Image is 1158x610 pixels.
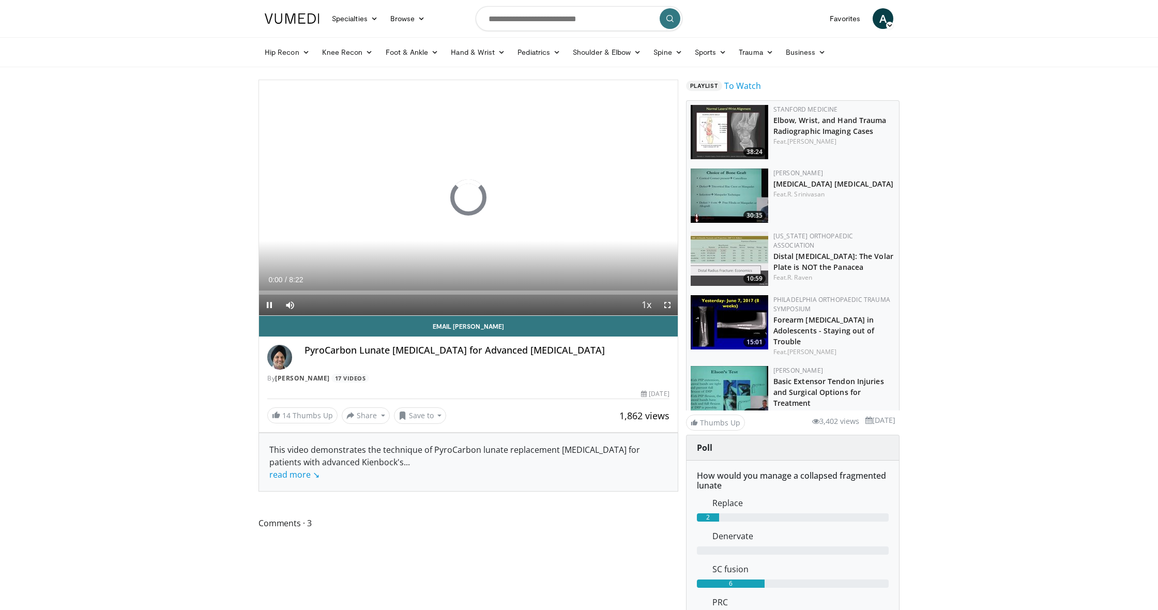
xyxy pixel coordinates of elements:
a: read more ↘ [269,469,319,480]
a: Pediatrics [511,42,567,63]
span: 38:24 [743,147,766,157]
li: 3,402 views [812,416,859,427]
a: R. Raven [787,273,812,282]
img: 5f3ee0cb-4715-476f-97ae-a0b2f9d34fe6.150x105_q85_crop-smart_upscale.jpg [691,169,768,223]
a: [MEDICAL_DATA] [MEDICAL_DATA] [773,179,894,189]
img: Avatar [267,345,292,370]
div: Progress Bar [259,291,678,295]
a: 14 Thumbs Up [267,407,338,423]
dd: PRC [705,596,896,608]
dd: Denervate [705,530,896,542]
a: 30:35 [691,169,768,223]
a: Distal [MEDICAL_DATA]: The Volar Plate is NOT the Panacea [773,251,893,272]
div: Feat. [773,137,895,146]
a: A [873,8,893,29]
span: 0:00 [268,276,282,284]
a: [PERSON_NAME] [275,374,330,383]
a: Specialties [326,8,384,29]
a: R. Srinivasan [787,190,825,199]
a: Email [PERSON_NAME] [259,316,678,337]
a: Favorites [824,8,866,29]
span: 1,862 views [619,409,669,422]
a: Sports [689,42,733,63]
a: Stanford Medicine [773,105,838,114]
img: d0220884-54c2-4775-b7de-c3508503d479.150x105_q85_crop-smart_upscale.jpg [691,105,768,159]
a: Shoulder & Elbow [567,42,647,63]
a: [PERSON_NAME] [773,366,823,375]
button: Mute [280,295,300,315]
a: [PERSON_NAME] [773,169,823,177]
a: Elbow, Wrist, and Hand Trauma Radiographic Imaging Cases [773,115,887,136]
dd: SC fusion [705,563,896,575]
a: To Watch [724,80,761,92]
input: Search topics, interventions [476,6,682,31]
a: [PERSON_NAME] [787,347,836,356]
a: Spine [647,42,688,63]
div: Feat. [773,409,895,418]
dd: Replace [705,497,896,509]
h6: How would you manage a collapsed fragmented lunate [697,471,889,491]
button: Save to [394,407,447,424]
a: Knee Recon [316,42,379,63]
span: 8:22 [289,276,303,284]
a: Foot & Ankle [379,42,445,63]
button: Fullscreen [657,295,678,315]
span: 10:59 [743,274,766,283]
span: Playlist [686,81,722,91]
a: Trauma [733,42,780,63]
a: Thumbs Up [686,415,745,431]
a: [US_STATE] Orthopaedic Association [773,232,854,250]
span: ... [269,456,410,480]
a: Browse [384,8,432,29]
div: By [267,374,669,383]
div: 6 [697,579,765,588]
a: 10:59 [691,232,768,286]
div: Feat. [773,190,895,199]
img: 25619031-145e-4c60-a054-82f5ddb5a1ab.150x105_q85_crop-smart_upscale.jpg [691,295,768,349]
a: 15:01 [691,295,768,349]
span: Comments 3 [258,516,678,530]
div: Feat. [773,347,895,357]
a: Forearm [MEDICAL_DATA] in Adolescents - Staying out of Trouble [773,315,875,346]
a: Business [780,42,832,63]
a: D. Person [787,409,816,418]
strong: Poll [697,442,712,453]
div: This video demonstrates the technique of PyroCarbon lunate replacement [MEDICAL_DATA] for patient... [269,444,667,481]
img: bed40874-ca21-42dc-8a42-d9b09b7d8d58.150x105_q85_crop-smart_upscale.jpg [691,366,768,420]
span: 15:01 [743,338,766,347]
video-js: Video Player [259,80,678,316]
a: [PERSON_NAME] [787,137,836,146]
a: Hip Recon [258,42,316,63]
div: [DATE] [641,389,669,399]
img: 6665c380-9f71-4cd0-a54c-b457c44c38cf.150x105_q85_crop-smart_upscale.jpg [691,232,768,286]
div: Feat. [773,273,895,282]
button: Share [342,407,390,424]
a: 17 Videos [331,374,369,383]
div: 2 [697,513,720,522]
button: Pause [259,295,280,315]
a: 38:24 [691,105,768,159]
a: Philadelphia Orthopaedic Trauma Symposium [773,295,890,313]
span: 14 [282,410,291,420]
img: VuMedi Logo [265,13,319,24]
li: [DATE] [865,415,895,426]
button: Playback Rate [636,295,657,315]
span: 30:35 [743,211,766,220]
h4: PyroCarbon Lunate [MEDICAL_DATA] for Advanced [MEDICAL_DATA] [304,345,669,356]
span: / [285,276,287,284]
a: Hand & Wrist [445,42,511,63]
a: Basic Extensor Tendon Injuries and Surgical Options for Treatment [773,376,884,408]
a: 30:33 [691,366,768,420]
span: 30:33 [743,408,766,418]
